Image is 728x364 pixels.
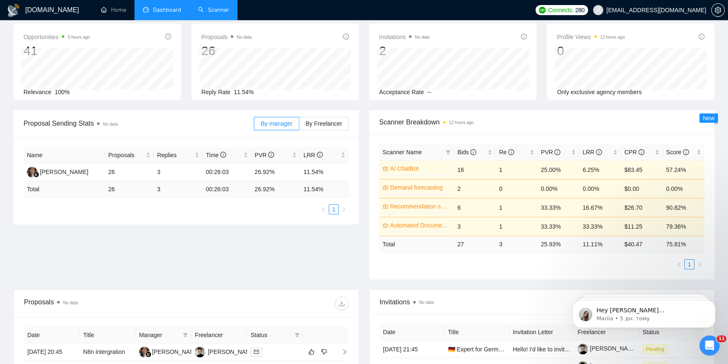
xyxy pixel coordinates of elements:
[508,149,514,155] span: info-circle
[538,160,579,179] td: 25.00%
[80,327,136,343] th: Title
[319,204,329,214] li: Previous Page
[717,335,726,342] span: 11
[444,324,509,340] th: Title
[496,198,537,217] td: 1
[329,204,339,214] li: 1
[711,3,725,17] button: setting
[449,120,473,125] time: 12 hours ago
[24,327,80,343] th: Date
[24,89,51,95] span: Relevance
[470,149,476,155] span: info-circle
[341,207,346,212] span: right
[699,34,704,40] span: info-circle
[143,7,149,13] span: dashboard
[579,198,621,217] td: 16.67%
[496,160,537,179] td: 1
[303,152,323,158] span: LRR
[697,262,702,267] span: right
[382,149,422,156] span: Scanner Name
[103,122,118,127] span: No data
[198,6,229,13] a: searchScanner
[261,120,292,127] span: By manager
[139,330,180,340] span: Manager
[579,236,621,252] td: 11.11 %
[703,115,715,121] span: New
[136,327,192,343] th: Manager
[154,164,203,181] td: 3
[24,181,105,198] td: Total
[335,297,348,310] button: download
[380,340,444,358] td: [DATE] 21:45
[694,259,704,269] button: right
[444,146,452,158] span: filter
[499,149,514,156] span: Re
[339,204,349,214] li: Next Page
[390,164,449,173] a: AI ChatBot
[108,150,144,160] span: Proposals
[237,35,251,40] span: No data
[683,149,689,155] span: info-circle
[382,222,388,228] span: crown
[379,32,430,42] span: Invitations
[390,202,449,211] a: Recommendation system
[578,344,588,354] img: c1h3_ABWfiZ8vSSYqO92aZhenu0wkEgYXoMpnFHMNc9Tj5AhixlC0nlfvG6Vgja2xj
[27,168,88,175] a: DS[PERSON_NAME]
[203,164,251,181] td: 00:26:03
[379,117,704,127] span: Scanner Breakdown
[454,160,496,179] td: 16
[554,149,560,155] span: info-circle
[496,179,537,198] td: 0
[55,89,70,95] span: 100%
[539,7,546,13] img: upwork-logo.png
[699,335,720,356] iframe: Intercom live chat
[255,152,274,158] span: PVR
[624,149,644,156] span: CPR
[63,301,78,305] span: No data
[382,203,388,209] span: crown
[448,346,605,353] a: 🇩🇪 Expert for German AI Voice Agent (Outbound) wanted 🚀
[24,43,90,59] div: 41
[234,89,253,95] span: 11.54%
[454,179,496,198] td: 2
[268,152,274,158] span: info-circle
[83,348,125,355] a: N8n intergration
[379,43,430,59] div: 2
[157,150,193,160] span: Replies
[191,327,247,343] th: Freelancer
[380,297,704,307] span: Invitations
[24,343,80,361] td: [DATE] 20:45
[557,89,642,95] span: Only exclusive agency members
[583,149,602,156] span: LRR
[595,7,601,13] span: user
[509,324,574,340] th: Invitation Letter
[415,35,430,40] span: No data
[575,5,584,15] span: 280
[621,236,662,252] td: $ 40.47
[621,179,662,198] td: $0.00
[80,343,136,361] td: N8n intergration
[538,198,579,217] td: 33.33%
[677,262,682,267] span: left
[251,330,291,340] span: Status
[145,351,151,357] img: gigradar-bm.png
[295,332,300,338] span: filter
[694,259,704,269] li: Next Page
[579,160,621,179] td: 6.25%
[309,348,314,355] span: like
[674,259,684,269] li: Previous Page
[183,332,188,338] span: filter
[293,329,301,341] span: filter
[195,348,256,355] a: BK[PERSON_NAME]
[251,164,300,181] td: 26.92%
[321,207,326,212] span: left
[139,348,200,355] a: DS[PERSON_NAME]
[220,152,226,158] span: info-circle
[343,34,349,40] span: info-circle
[154,147,203,164] th: Replies
[300,164,349,181] td: 11.54%
[101,6,126,13] a: homeHome
[643,346,671,352] a: Pending
[254,349,259,354] span: mail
